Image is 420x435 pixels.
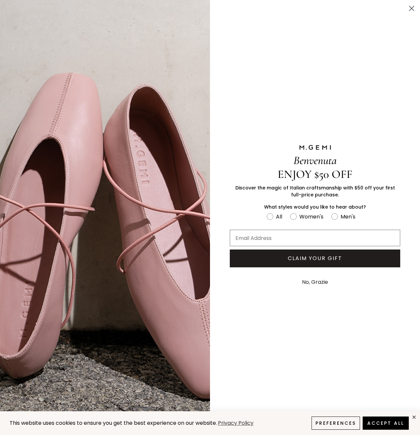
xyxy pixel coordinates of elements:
span: ENJOY $50 OFF [278,167,352,181]
div: All [276,213,282,221]
div: close [411,415,417,420]
div: Women's [299,213,323,221]
span: Discover the magic of Italian craftsmanship with $50 off your first full-price purchase. [235,184,395,198]
span: What styles would you like to hear about? [264,204,366,210]
button: Accept All [363,417,409,430]
span: Benvenuta [293,153,337,167]
button: No, Grazie [299,274,331,290]
button: Preferences [312,417,360,430]
input: Email Address [230,230,400,246]
a: Privacy Policy (opens in a new tab) [217,419,255,427]
img: M.GEMI [299,145,332,151]
button: CLAIM YOUR GIFT [230,250,400,267]
button: Close dialog [406,3,417,14]
span: This website uses cookies to ensure you get the best experience on our website. [10,419,217,427]
div: Men's [341,213,355,221]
